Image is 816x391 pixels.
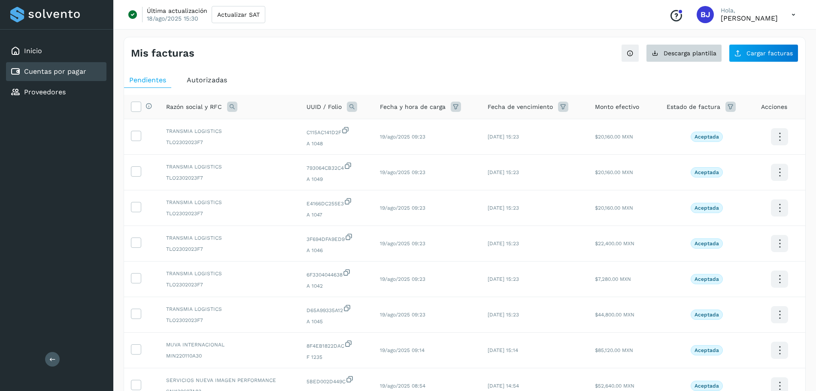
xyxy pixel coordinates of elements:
[721,14,778,22] p: Brayant Javier Rocha Martinez
[595,102,639,111] span: Monto efectivo
[147,15,198,22] p: 18/ago/2025 15:30
[166,316,293,324] span: TLO2302023F7
[166,163,293,171] span: TRANSMIA LOGISTICS
[380,241,425,247] span: 19/ago/2025 09:23
[166,199,293,206] span: TRANSMIA LOGISTICS
[24,47,42,55] a: Inicio
[306,375,366,385] span: 5BED002D449C
[306,282,366,290] span: A 1042
[306,318,366,325] span: A 1045
[488,134,519,140] span: [DATE] 15:23
[664,50,716,56] span: Descarga plantilla
[595,241,634,247] span: $22,400.00 MXN
[595,383,634,389] span: $52,640.00 MXN
[306,304,366,314] span: D65A99335A12
[746,50,793,56] span: Cargar facturas
[667,102,720,111] span: Estado de factura
[595,347,633,353] span: $85,120.00 MXN
[187,76,227,84] span: Autorizadas
[380,169,425,175] span: 19/ago/2025 09:23
[380,347,425,353] span: 19/ago/2025 09:14
[488,169,519,175] span: [DATE] 15:23
[695,312,719,318] p: Aceptada
[166,245,293,253] span: TLO2302023F7
[24,67,86,75] a: Cuentas por pagar
[306,126,366,136] span: C115AC141D2F
[695,241,719,247] p: Aceptada
[129,76,166,84] span: Pendientes
[6,62,106,81] div: Cuentas por pagar
[306,162,366,172] span: 793064CB32C4
[166,281,293,289] span: TLO2302023F7
[380,102,446,111] span: Fecha y hora de carga
[380,205,425,211] span: 19/ago/2025 09:23
[306,175,366,183] span: A 1049
[595,134,633,140] span: $20,160.00 MXN
[147,7,207,15] p: Última actualización
[212,6,265,23] button: Actualizar SAT
[721,7,778,14] p: Hola,
[306,102,342,111] span: UUID / Folio
[166,305,293,313] span: TRANSMIA LOGISTICS
[6,42,106,60] div: Inicio
[24,88,66,96] a: Proveedores
[131,47,194,60] h4: Mis facturas
[488,312,519,318] span: [DATE] 15:23
[166,127,293,135] span: TRANSMIA LOGISTICS
[166,234,293,242] span: TRANSMIA LOGISTICS
[595,169,633,175] span: $20,160.00 MXN
[166,174,293,182] span: TLO2302023F7
[306,353,366,361] span: F 1235
[488,383,519,389] span: [DATE] 14:54
[166,376,293,384] span: SERVICIOS NUEVA IMAGEN PERFORMANCE
[306,268,366,279] span: 6F3304044638
[695,347,719,353] p: Aceptada
[695,276,719,282] p: Aceptada
[695,169,719,175] p: Aceptada
[306,233,366,243] span: 3F694DFA9ED9
[488,347,518,353] span: [DATE] 15:14
[488,276,519,282] span: [DATE] 15:23
[166,210,293,217] span: TLO2302023F7
[217,12,260,18] span: Actualizar SAT
[380,134,425,140] span: 19/ago/2025 09:23
[695,134,719,140] p: Aceptada
[306,211,366,219] span: A 1047
[6,83,106,102] div: Proveedores
[695,205,719,211] p: Aceptada
[306,247,366,254] span: A 1046
[595,312,634,318] span: $44,800.00 MXN
[761,102,787,111] span: Acciones
[695,383,719,389] p: Aceptada
[595,205,633,211] span: $20,160.00 MXN
[488,205,519,211] span: [DATE] 15:23
[306,140,366,147] span: A 1048
[306,340,366,350] span: 8F4EB1822DAC
[488,241,519,247] span: [DATE] 15:23
[380,312,425,318] span: 19/ago/2025 09:23
[166,352,293,360] span: MIN220110A30
[166,270,293,277] span: TRANSMIA LOGISTICS
[380,276,425,282] span: 19/ago/2025 09:23
[488,102,553,111] span: Fecha de vencimiento
[380,383,425,389] span: 19/ago/2025 08:54
[646,44,722,62] button: Descarga plantilla
[166,341,293,349] span: MUVA INTERNACIONAL
[595,276,631,282] span: $7,280.00 MXN
[166,102,222,111] span: Razón social y RFC
[306,197,366,208] span: E4166DC255E3
[729,44,798,62] button: Cargar facturas
[166,138,293,146] span: TLO2302023F7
